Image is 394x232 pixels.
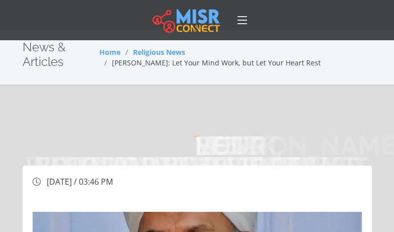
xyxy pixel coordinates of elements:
span: News & Articles [23,40,66,69]
span: [PERSON_NAME]: Let Your Mind Work, but Let Your Heart Rest [112,58,321,67]
a: Religious News [133,47,185,57]
a: Home [99,47,120,57]
img: main.misr_connect [153,8,220,33]
span: [DATE] / 03:46 PM [47,176,113,187]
